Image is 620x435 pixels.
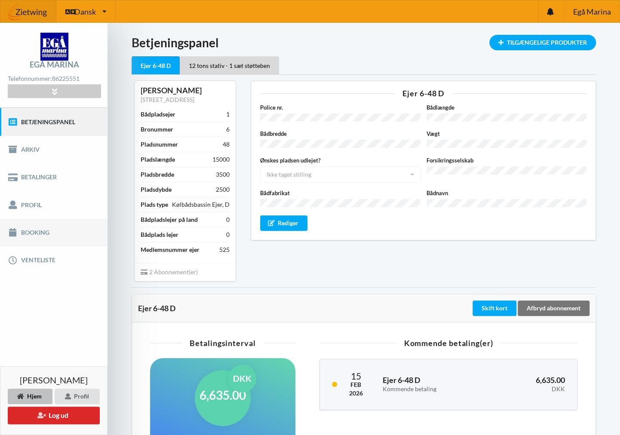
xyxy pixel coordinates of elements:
div: Ejer 6-48 D [132,56,180,75]
div: 6 [226,125,230,134]
div: Feb [349,380,363,389]
div: DKK [228,365,256,392]
span: Egå Marina [573,8,611,15]
div: Ejer 6-48 D [260,89,586,97]
div: Kølbådsbassin Ejer, D [172,200,230,209]
div: Kommende betaling [383,386,480,393]
div: 2500 [216,185,230,194]
div: Skift kort [473,300,516,316]
div: 48 [223,140,230,149]
a: [STREET_ADDRESS] [141,96,194,103]
label: Bådlængde [427,103,587,112]
div: Rediger [260,215,307,231]
div: [PERSON_NAME] [141,86,230,95]
div: Telefonnummer: [8,73,101,85]
div: 15000 [212,155,230,164]
div: 3500 [216,170,230,179]
label: Forsikringsselskab [427,156,587,165]
div: 12 tons stativ - 1 sæt støtteben [180,56,279,74]
div: Medlemsnummer ejer [141,245,200,254]
div: Profil [55,389,100,404]
span: Dansk [74,8,96,15]
h1: Betjeningspanel [132,35,596,50]
span: 2 Abonnement(er) [141,268,198,276]
div: Ejer 6-48 D [138,304,471,312]
h1: 6,635.00 [200,387,246,403]
img: logo [40,33,68,61]
div: Kommende betaling(er) [319,339,577,347]
label: Police nr. [260,103,420,112]
label: Bådbredde [260,129,420,138]
div: Pladslængde [141,155,175,164]
div: Pladsnummer [141,140,178,149]
div: Plads type [141,200,168,209]
label: Vægt [427,129,587,138]
div: Pladsdybde [141,185,172,194]
div: 0 [226,215,230,224]
div: 2026 [349,389,363,398]
div: Bådplads lejer [141,230,178,239]
div: Pladsbredde [141,170,174,179]
div: 525 [219,245,230,254]
label: Bådfabrikat [260,189,420,197]
div: Afbryd abonnement [518,300,589,316]
label: Bådnavn [427,189,587,197]
label: Ønskes pladsen udlejet? [260,156,420,165]
strong: 86225551 [52,75,80,82]
div: 0 [226,230,230,239]
div: Bådpladsejer [141,110,175,119]
span: [PERSON_NAME] [20,376,88,384]
h3: 6,635.00 [492,375,565,392]
div: Betalingsinterval [150,339,295,347]
div: 1 [226,110,230,119]
h3: Ejer 6-48 D [383,375,480,392]
div: Egå Marina [30,61,79,68]
div: 15 [349,371,363,380]
div: Bådpladslejer på land [141,215,198,224]
div: Bronummer [141,125,173,134]
button: Log ud [8,407,100,424]
div: Hjem [8,389,52,404]
div: DKK [492,386,565,393]
div: Tilgængelige Produkter [489,35,596,50]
